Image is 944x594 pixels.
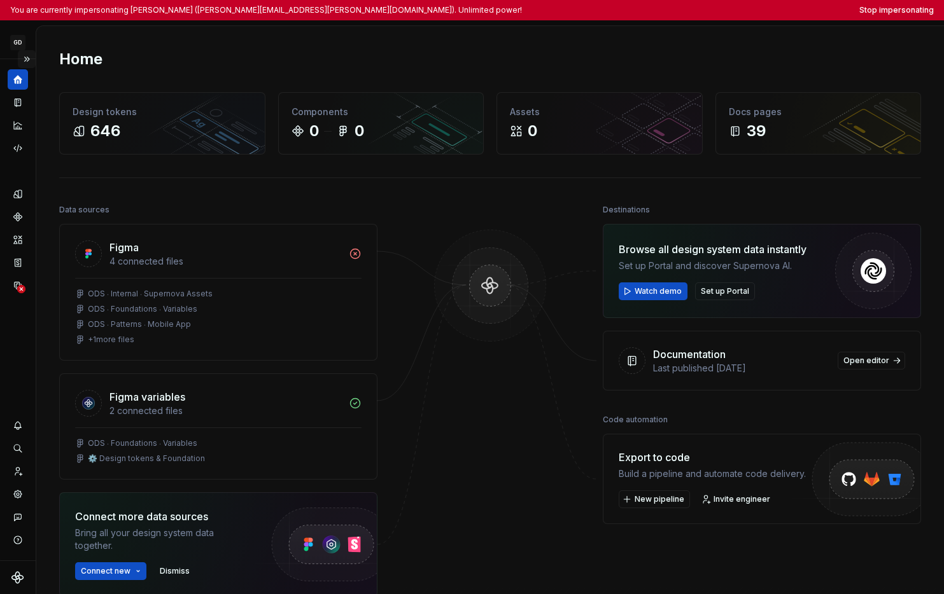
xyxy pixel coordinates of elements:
[81,566,130,576] span: Connect new
[109,255,341,268] div: 4 connected files
[154,562,195,580] button: Dismiss
[59,224,377,361] a: Figma4 connected filesODS ⸱ Internal ⸱ Supernova AssetsODS ⸱ Foundations ⸱ VariablesODS ⸱ Pattern...
[603,411,668,429] div: Code automation
[729,106,908,118] div: Docs pages
[619,450,806,465] div: Export to code
[8,438,28,459] button: Search ⌘K
[88,319,191,329] div: ODS ⸱ Patterns ⸱ Mobile App
[8,507,28,527] button: Contact support
[843,356,889,366] span: Open editor
[8,184,28,204] a: Design tokens
[75,509,247,524] div: Connect more data sources
[695,282,755,300] button: Set up Portal
[619,282,687,300] button: Watch demo
[309,121,319,141] div: 0
[59,49,102,69] h2: Home
[59,92,265,155] a: Design tokens646
[8,484,28,504] a: Settings
[88,289,213,299] div: ODS ⸱ Internal ⸱ Supernova Assets
[88,304,197,314] div: ODS ⸱ Foundations ⸱ Variables
[8,415,28,436] button: Notifications
[292,106,471,118] div: Components
[714,494,770,504] span: Invite engineer
[355,121,364,141] div: 0
[619,259,807,272] div: Set up Portal and discover Supernova AI.
[109,404,341,417] div: 2 connected files
[88,453,205,464] div: ⚙️ Design tokens & Foundation
[18,50,36,68] button: Expand sidebar
[603,201,650,219] div: Destinations
[8,92,28,113] a: Documentation
[8,252,28,273] a: Storybook stories
[59,201,109,219] div: Data sources
[859,5,934,15] button: Stop impersonating
[715,92,922,155] a: Docs pages39
[90,121,120,141] div: 646
[619,467,806,480] div: Build a pipeline and automate code delivery.
[698,490,776,508] a: Invite engineer
[619,490,690,508] button: New pipeline
[88,438,197,448] div: ODS ⸱ Foundations ⸱ Variables
[73,106,252,118] div: Design tokens
[88,335,134,345] div: + 1 more files
[278,92,484,155] a: Components00
[497,92,703,155] a: Assets0
[510,106,689,118] div: Assets
[653,362,830,375] div: Last published [DATE]
[10,35,25,50] div: GD
[59,373,377,480] a: Figma variables2 connected filesODS ⸱ Foundations ⸱ Variables⚙️ Design tokens & Foundation
[160,566,190,576] span: Dismiss
[747,121,766,141] div: 39
[8,230,28,250] a: Assets
[109,389,185,404] div: Figma variables
[109,240,139,255] div: Figma
[8,115,28,135] a: Analytics
[11,571,24,584] svg: Supernova Logo
[528,121,537,141] div: 0
[8,461,28,481] a: Invite team
[653,347,726,362] div: Documentation
[8,207,28,227] a: Components
[635,286,682,296] span: Watch demo
[8,138,28,158] a: Code automation
[838,352,905,370] a: Open editor
[619,242,807,257] div: Browse all design system data instantly
[75,562,146,580] button: Connect new
[701,286,749,296] span: Set up Portal
[8,69,28,90] a: Home
[3,29,33,56] button: GD
[8,275,28,296] a: Data sources
[635,494,684,504] span: New pipeline
[10,5,522,15] p: You are currently impersonating [PERSON_NAME] ([PERSON_NAME][EMAIL_ADDRESS][PERSON_NAME][DOMAIN_N...
[75,527,247,552] div: Bring all your design system data together.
